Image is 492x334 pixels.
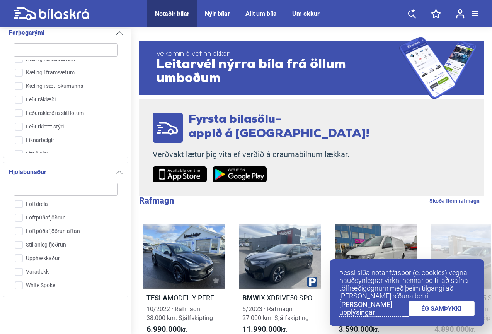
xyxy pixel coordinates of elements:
b: BMW [242,294,259,302]
img: user-login.svg [456,9,465,19]
span: kr. [146,325,187,334]
b: 11.990.000 [242,324,281,334]
span: kr. [242,325,287,334]
b: 3.590.000 [339,324,373,334]
p: Verðvakt lætur þig vita ef verðið á draumabílnum lækkar. [153,150,369,159]
b: Rafmagn [139,196,174,206]
span: Farþegarými [9,27,44,38]
a: ÉG SAMÞYKKI [409,301,475,316]
a: Nýir bílar [205,10,230,17]
p: Þessi síða notar fótspor (e. cookies) vegna nauðsynlegrar virkni hennar og til að safna tölfræðig... [339,269,475,300]
a: Allt um bíla [245,10,277,17]
b: 4.890.000 [434,324,469,334]
span: Velkomin á vefinn okkar! [156,50,399,58]
span: 10/2022 · Rafmagn 38.000 km. Sjálfskipting [146,305,213,322]
a: Um okkur [292,10,320,17]
a: [PERSON_NAME] upplýsingar [339,301,409,317]
span: 6/2023 · Rafmagn 27.000 km. Sjálfskipting [242,305,309,322]
b: 6.990.000 [146,324,181,334]
a: Velkomin á vefinn okkar!Leitarvél nýrra bíla frá öllum umboðum [139,37,484,99]
span: kr. [434,325,475,334]
span: Leitarvél nýrra bíla frá öllum umboðum [156,58,399,86]
b: Tesla [146,294,167,302]
a: Skoða fleiri rafmagn [429,196,480,206]
span: Fyrsta bílasölu- appið á [GEOGRAPHIC_DATA]! [189,114,369,140]
span: kr. [339,325,379,334]
h2: IX XDRIVE50 SPORTPAKKI [239,293,321,302]
a: Notaðir bílar [155,10,189,17]
span: Hjólabúnaður [9,167,46,178]
h2: MODEL Y PERFORMANCE [143,293,225,302]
